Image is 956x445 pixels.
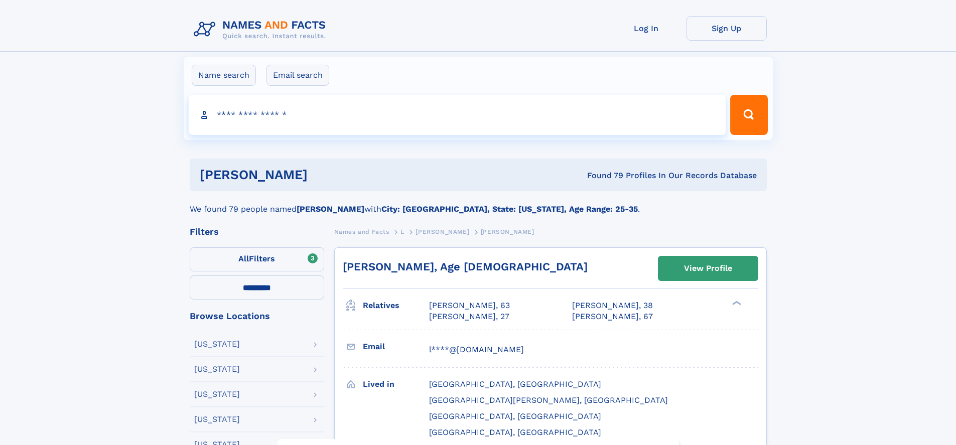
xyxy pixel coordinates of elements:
a: [PERSON_NAME], 67 [572,311,653,322]
div: [US_STATE] [194,340,240,348]
span: [GEOGRAPHIC_DATA], [GEOGRAPHIC_DATA] [429,411,601,421]
div: Filters [190,227,324,236]
div: Browse Locations [190,312,324,321]
b: City: [GEOGRAPHIC_DATA], State: [US_STATE], Age Range: 25-35 [381,204,638,214]
a: [PERSON_NAME], 27 [429,311,509,322]
a: View Profile [658,256,758,280]
a: L [400,225,404,238]
div: We found 79 people named with . [190,191,767,215]
a: [PERSON_NAME], 63 [429,300,510,311]
div: View Profile [684,257,732,280]
span: [GEOGRAPHIC_DATA][PERSON_NAME], [GEOGRAPHIC_DATA] [429,395,668,405]
a: Sign Up [687,16,767,41]
input: search input [189,95,726,135]
span: [PERSON_NAME] [416,228,469,235]
h1: [PERSON_NAME] [200,169,448,181]
a: [PERSON_NAME] [416,225,469,238]
h3: Email [363,338,429,355]
label: Filters [190,247,324,271]
h3: Relatives [363,297,429,314]
h3: Lived in [363,376,429,393]
div: [US_STATE] [194,365,240,373]
div: [US_STATE] [194,390,240,398]
a: [PERSON_NAME], 38 [572,300,653,311]
label: Name search [192,65,256,86]
button: Search Button [730,95,767,135]
b: [PERSON_NAME] [297,204,364,214]
span: [GEOGRAPHIC_DATA], [GEOGRAPHIC_DATA] [429,379,601,389]
a: Names and Facts [334,225,389,238]
img: Logo Names and Facts [190,16,334,43]
span: All [238,254,249,263]
label: Email search [266,65,329,86]
a: [PERSON_NAME], Age [DEMOGRAPHIC_DATA] [343,260,588,273]
span: [PERSON_NAME] [481,228,534,235]
a: Log In [606,16,687,41]
div: ❯ [730,300,742,307]
div: Found 79 Profiles In Our Records Database [447,170,757,181]
span: L [400,228,404,235]
span: [GEOGRAPHIC_DATA], [GEOGRAPHIC_DATA] [429,427,601,437]
div: [US_STATE] [194,415,240,423]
